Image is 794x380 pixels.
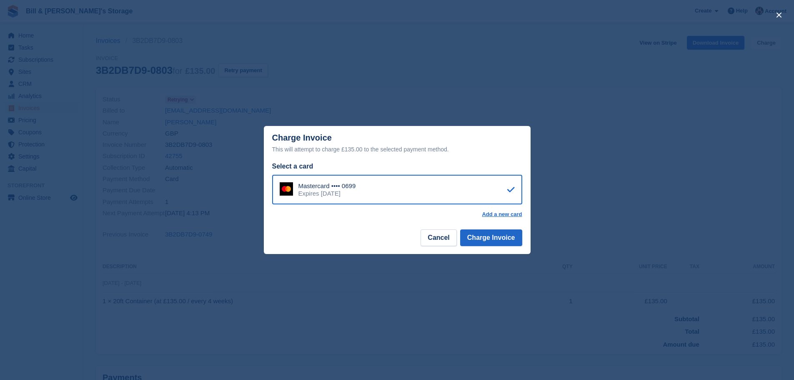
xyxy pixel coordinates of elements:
button: close [772,8,786,22]
button: Charge Invoice [460,229,522,246]
div: Mastercard •••• 0699 [298,182,356,190]
button: Cancel [421,229,456,246]
div: Charge Invoice [272,133,522,154]
div: Expires [DATE] [298,190,356,197]
div: Select a card [272,161,522,171]
a: Add a new card [482,211,522,218]
div: This will attempt to charge £135.00 to the selected payment method. [272,144,522,154]
img: Mastercard Logo [280,182,293,196]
